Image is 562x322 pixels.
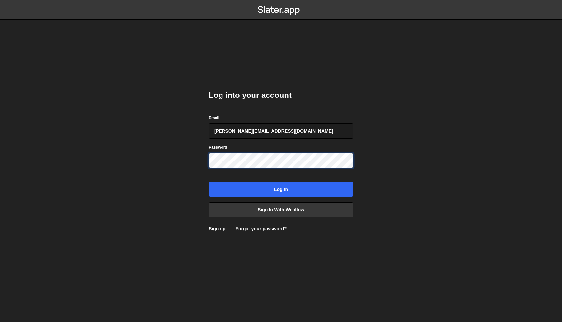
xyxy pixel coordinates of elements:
[235,226,287,231] a: Forgot your password?
[209,226,225,231] a: Sign up
[209,144,227,151] label: Password
[209,182,353,197] input: Log in
[209,90,353,100] h2: Log into your account
[209,202,353,217] a: Sign in with Webflow
[209,115,219,121] label: Email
